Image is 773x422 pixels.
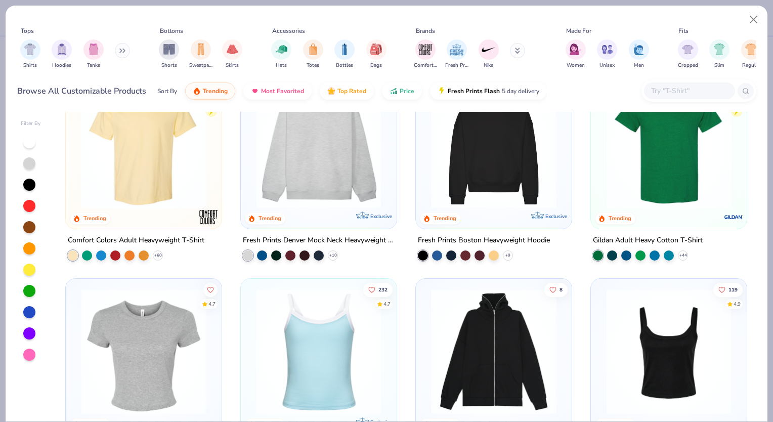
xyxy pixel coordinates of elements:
[709,39,729,69] div: filter for Slim
[430,82,547,100] button: Fresh Prints Flash5 day delivery
[227,44,238,55] img: Skirts Image
[734,300,741,308] div: 4.9
[505,252,510,259] span: + 9
[629,39,649,69] div: filter for Men
[308,44,319,55] img: Totes Image
[222,39,242,69] button: filter button
[195,44,206,55] img: Sweatpants Image
[52,62,71,69] span: Hoodies
[714,44,725,55] img: Slim Image
[597,39,617,69] button: filter button
[741,39,761,69] button: filter button
[83,39,104,69] div: filter for Tanks
[560,287,563,292] span: 8
[502,86,539,97] span: 5 day delivery
[204,282,218,297] button: Like
[251,83,386,208] img: f5d85501-0dbb-4ee4-b115-c08fa3845d83
[337,87,366,95] span: Top Rated
[426,83,562,208] img: 91acfc32-fd48-4d6b-bdad-a4c1a30ac3fc
[601,289,737,414] img: 8af284bf-0d00-45ea-9003-ce4b9a3194ad
[593,234,703,247] div: Gildan Adult Heavy Cotton T-Shirt
[426,289,562,414] img: b1a53f37-890a-4b9a-8962-a1b7c70e022e
[744,10,763,29] button: Close
[679,252,686,259] span: + 44
[68,234,204,247] div: Comfort Colors Adult Heavyweight T-Shirt
[87,62,100,69] span: Tanks
[198,207,219,227] img: Comfort Colors logo
[276,44,287,55] img: Hats Image
[678,39,698,69] button: filter button
[709,39,729,69] button: filter button
[366,39,386,69] button: filter button
[56,44,67,55] img: Hoodies Image
[418,42,433,57] img: Comfort Colors Image
[20,39,40,69] button: filter button
[484,62,493,69] span: Nike
[445,39,468,69] div: filter for Fresh Prints
[20,39,40,69] div: filter for Shirts
[713,282,743,297] button: Like
[566,26,591,35] div: Made For
[329,252,337,259] span: + 10
[601,83,737,208] img: db319196-8705-402d-8b46-62aaa07ed94f
[88,44,99,55] img: Tanks Image
[566,39,586,69] button: filter button
[448,87,500,95] span: Fresh Prints Flash
[449,42,464,57] img: Fresh Prints Image
[378,287,388,292] span: 232
[189,39,212,69] button: filter button
[678,62,698,69] span: Cropped
[303,39,323,69] div: filter for Totes
[566,39,586,69] div: filter for Women
[599,62,615,69] span: Unisex
[562,289,697,414] img: 1f5800f6-a563-4d51-95f6-628a9af9848e
[303,39,323,69] button: filter button
[271,39,291,69] div: filter for Hats
[251,87,259,95] img: most_fav.gif
[189,62,212,69] span: Sweatpants
[23,62,37,69] span: Shirts
[159,39,179,69] button: filter button
[189,39,212,69] div: filter for Sweatpants
[76,289,211,414] img: aa15adeb-cc10-480b-b531-6e6e449d5067
[479,39,499,69] div: filter for Nike
[271,39,291,69] button: filter button
[633,44,645,55] img: Men Image
[370,213,392,220] span: Exclusive
[382,82,422,100] button: Price
[334,39,355,69] div: filter for Bottles
[83,39,104,69] button: filter button
[307,62,319,69] span: Totes
[414,62,437,69] span: Comfort Colors
[21,26,34,35] div: Tops
[163,44,175,55] img: Shorts Image
[678,26,689,35] div: Fits
[21,120,41,128] div: Filter By
[251,289,386,414] img: a25d9891-da96-49f3-a35e-76288174bf3a
[276,62,287,69] span: Hats
[414,39,437,69] button: filter button
[157,87,177,96] div: Sort By
[545,213,567,220] span: Exclusive
[745,44,757,55] img: Regular Image
[570,44,581,55] img: Women Image
[243,82,312,100] button: Most Favorited
[544,282,568,297] button: Like
[445,62,468,69] span: Fresh Prints
[159,39,179,69] div: filter for Shorts
[327,87,335,95] img: TopRated.gif
[383,300,391,308] div: 4.7
[445,39,468,69] button: filter button
[370,44,381,55] img: Bags Image
[416,26,435,35] div: Brands
[481,42,496,57] img: Nike Image
[629,39,649,69] button: filter button
[602,44,613,55] img: Unisex Image
[17,85,146,97] div: Browse All Customizable Products
[261,87,304,95] span: Most Favorited
[154,252,162,259] span: + 60
[193,87,201,95] img: trending.gif
[363,282,393,297] button: Like
[243,234,395,247] div: Fresh Prints Denver Mock Neck Heavyweight Sweatshirt
[741,39,761,69] div: filter for Regular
